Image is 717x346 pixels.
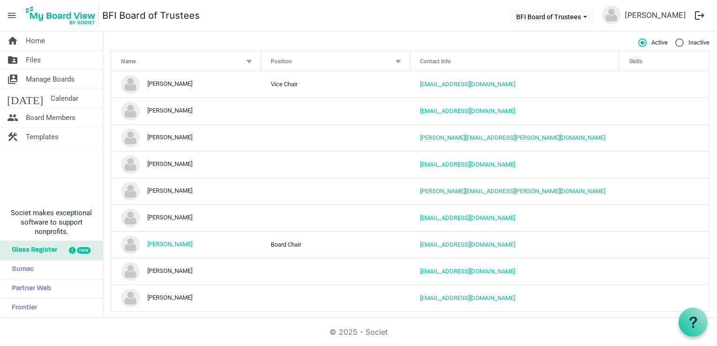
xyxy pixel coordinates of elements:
td: is template cell column header Skills [619,124,709,151]
td: column header Position [261,204,411,231]
td: Pam White is template cell column header Name [111,231,261,258]
td: column header Position [261,124,411,151]
td: Daniel Ahlenius is template cell column header Name [111,98,261,124]
span: switch_account [7,70,18,89]
img: no-profile-picture.svg [121,182,140,201]
td: Ken Steward is template cell column header Name [111,178,261,204]
td: column header Position [261,258,411,285]
img: no-profile-picture.svg [121,289,140,308]
a: [EMAIL_ADDRESS][DOMAIN_NAME] [420,268,515,275]
span: folder_shared [7,51,18,69]
td: is template cell column header Skills [619,258,709,285]
a: [EMAIL_ADDRESS][DOMAIN_NAME] [420,107,515,114]
span: Societ makes exceptional software to support nonprofits. [4,208,99,236]
td: gkyrouac@yahoo.com is template cell column header Contact Info [410,151,619,178]
td: is template cell column header Skills [619,71,709,98]
span: people [7,108,18,127]
td: column header Position [261,285,411,311]
td: is template cell column header Skills [619,204,709,231]
span: Files [26,51,41,69]
span: Inactive [675,38,709,47]
span: Skills [629,58,642,65]
a: BFI Board of Trustees [102,6,200,25]
button: logout [690,6,709,25]
img: no-profile-picture.svg [121,209,140,227]
img: no-profile-picture.svg [602,6,621,24]
td: is template cell column header Skills [619,178,709,204]
span: Frontier [7,299,37,317]
span: Board Members [26,108,76,127]
td: Nathan Van Ravenswaay is template cell column header Name [111,204,261,231]
a: [EMAIL_ADDRESS][DOMAIN_NAME] [420,294,515,301]
td: Vice Chair column header Position [261,71,411,98]
td: Doug Morrow is template cell column header Name [111,124,261,151]
span: [DATE] [7,89,43,108]
span: home [7,31,18,50]
button: BFI Board of Trustees dropdownbutton [510,10,593,23]
img: no-profile-picture.svg [121,102,140,120]
td: ken.steward@baptistfoundationil.org is template cell column header Contact Info [410,178,619,204]
td: Brent Cloyd is template cell column header Name [111,71,261,98]
div: new [77,247,91,254]
td: psalmfive@gmail.com is template cell column header Contact Info [410,231,619,258]
span: Active [638,38,668,47]
a: [EMAIL_ADDRESS][DOMAIN_NAME] [420,241,515,248]
a: © 2025 - Societ [329,327,388,337]
span: Home [26,31,45,50]
a: [PERSON_NAME][EMAIL_ADDRESS][PERSON_NAME][DOMAIN_NAME] [420,188,605,195]
td: is template cell column header Skills [619,285,709,311]
td: column header Position [261,178,411,204]
span: Contact Info [420,58,451,65]
td: Richard Harris is template cell column header Name [111,258,261,285]
td: Greg Kyrouac is template cell column header Name [111,151,261,178]
td: is template cell column header Skills [619,98,709,124]
td: column header Position [261,98,411,124]
img: no-profile-picture.svg [121,75,140,94]
span: Calendar [51,89,78,108]
span: Manage Boards [26,70,75,89]
span: Sumac [7,260,34,279]
span: Name [121,58,136,65]
td: c.brentcloyd@gmail.com is template cell column header Contact Info [410,71,619,98]
span: Templates [26,128,59,146]
span: Partner Web [7,279,51,298]
span: Glass Register [7,241,57,260]
img: no-profile-picture.svg [121,128,140,147]
a: My Board View Logo [23,4,102,27]
td: danahlenius@gmail.com is template cell column header Contact Info [410,98,619,124]
a: [PERSON_NAME] [621,6,690,24]
td: Board Chair column header Position [261,231,411,258]
td: is template cell column header Skills [619,151,709,178]
span: Position [271,58,292,65]
td: column header Position [261,151,411,178]
td: tkl81263@gmail.com is template cell column header Contact Info [410,285,619,311]
img: no-profile-picture.svg [121,235,140,254]
a: [EMAIL_ADDRESS][DOMAIN_NAME] [420,214,515,221]
img: no-profile-picture.svg [121,262,140,281]
a: [EMAIL_ADDRESS][DOMAIN_NAME] [420,81,515,88]
img: no-profile-picture.svg [121,155,140,174]
span: menu [3,7,21,24]
span: construction [7,128,18,146]
td: officeadmin@baptistfoundationil.org is template cell column header Contact Info [410,204,619,231]
a: [PERSON_NAME][EMAIL_ADDRESS][PERSON_NAME][DOMAIN_NAME] [420,134,605,141]
td: doug.morrow@baptistfoundationil.org is template cell column header Contact Info [410,124,619,151]
td: rich3@iglide.net is template cell column header Contact Info [410,258,619,285]
td: Tom Leach is template cell column header Name [111,285,261,311]
img: My Board View Logo [23,4,99,27]
a: [PERSON_NAME] [147,241,192,248]
a: [EMAIL_ADDRESS][DOMAIN_NAME] [420,161,515,168]
td: is template cell column header Skills [619,231,709,258]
